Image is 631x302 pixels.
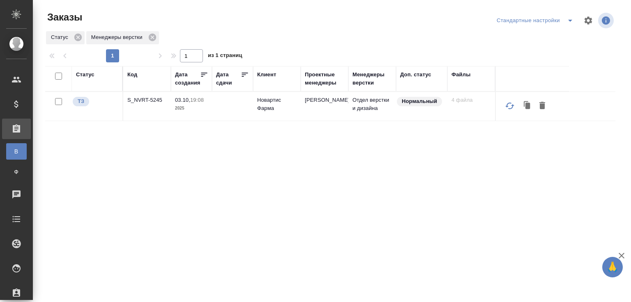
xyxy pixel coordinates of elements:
p: 03.10, [175,97,190,103]
p: Менеджеры верстки [91,33,145,41]
div: Доп. статус [400,71,431,79]
span: Заказы [45,11,82,24]
div: Дата создания [175,71,200,87]
div: Статус по умолчанию для стандартных заказов [396,96,443,107]
div: split button [495,14,578,27]
div: Код [127,71,137,79]
div: Проектные менеджеры [305,71,344,87]
p: S_NVRT-5245 [127,96,167,104]
span: В [10,147,23,156]
p: Статус [51,33,71,41]
div: Выставляет КМ при отправке заказа на расчет верстке (для тикета) или для уточнения сроков на прои... [72,96,118,107]
button: 🙏 [602,257,623,277]
p: 4 файла [451,96,491,104]
a: В [6,143,27,160]
span: Настроить таблицу [578,11,598,30]
p: ТЗ [78,97,84,105]
div: Менеджеры верстки [352,71,392,87]
p: Нормальный [402,97,437,105]
p: Отдел верстки и дизайна [352,96,392,112]
span: 🙏 [606,259,619,276]
span: Посмотреть информацию [598,13,615,28]
p: 19:08 [190,97,204,103]
div: Статус [76,71,94,79]
button: Удалить [535,98,549,114]
p: 2025 [175,104,208,112]
button: Клонировать [520,98,535,114]
div: Файлы [451,71,470,79]
td: [PERSON_NAME] [301,92,348,121]
a: Ф [6,164,27,180]
button: Обновить [500,96,520,116]
span: из 1 страниц [208,50,242,62]
div: Клиент [257,71,276,79]
div: Статус [46,31,85,44]
span: Ф [10,168,23,176]
p: Новартис Фарма [257,96,297,112]
div: Дата сдачи [216,71,241,87]
div: Менеджеры верстки [86,31,159,44]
